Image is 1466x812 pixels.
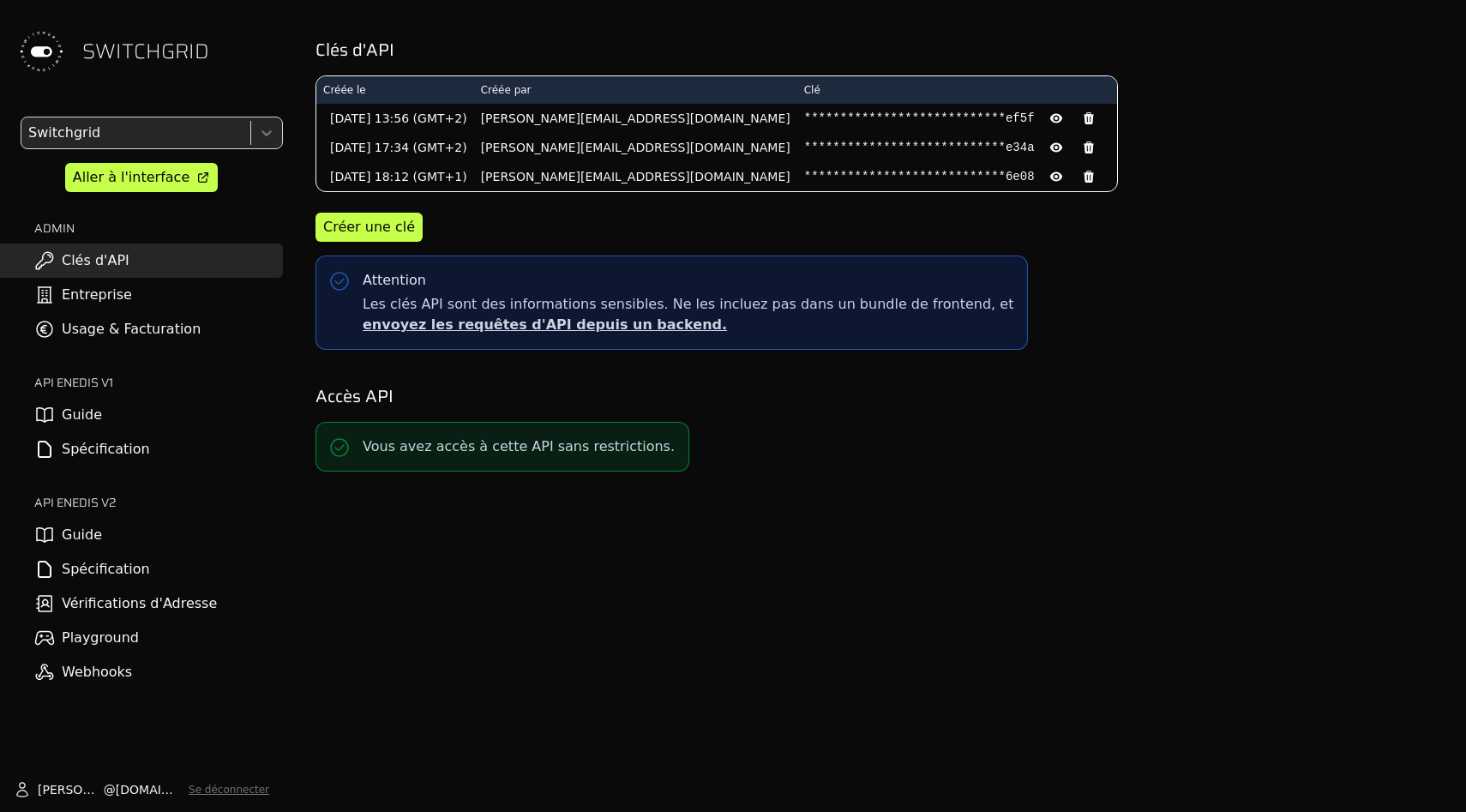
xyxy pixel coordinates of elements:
td: [PERSON_NAME][EMAIL_ADDRESS][DOMAIN_NAME] [474,133,797,162]
span: [DOMAIN_NAME] [116,781,182,798]
td: [DATE] 18:12 (GMT+1) [316,162,474,191]
th: Créée par [474,76,797,104]
span: SWITCHGRID [82,38,209,65]
td: [DATE] 17:34 (GMT+2) [316,133,474,162]
button: Se déconnecter [189,783,269,797]
div: Créer une clé [323,217,415,238]
h2: ADMIN [34,220,283,237]
h2: Accès API [315,384,1442,408]
td: [DATE] 13:56 (GMT+2) [316,104,474,133]
h2: API ENEDIS v2 [34,494,283,511]
span: [PERSON_NAME] [38,781,104,798]
button: Créer une clé [315,213,423,242]
div: Attention [363,270,426,291]
h2: API ENEDIS v1 [34,374,283,391]
td: [PERSON_NAME][EMAIL_ADDRESS][DOMAIN_NAME] [474,162,797,191]
div: Aller à l'interface [73,167,189,188]
span: Les clés API sont des informations sensibles. Ne les incluez pas dans un bundle de frontend, et [363,294,1013,335]
p: Vous avez accès à cette API sans restrictions. [363,436,675,457]
span: @ [104,781,116,798]
img: Switchgrid Logo [14,24,69,79]
th: Créée le [316,76,474,104]
a: Aller à l'interface [65,163,218,192]
td: [PERSON_NAME][EMAIL_ADDRESS][DOMAIN_NAME] [474,104,797,133]
h2: Clés d'API [315,38,1442,62]
p: envoyez les requêtes d'API depuis un backend. [363,315,1013,335]
th: Clé [797,76,1117,104]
